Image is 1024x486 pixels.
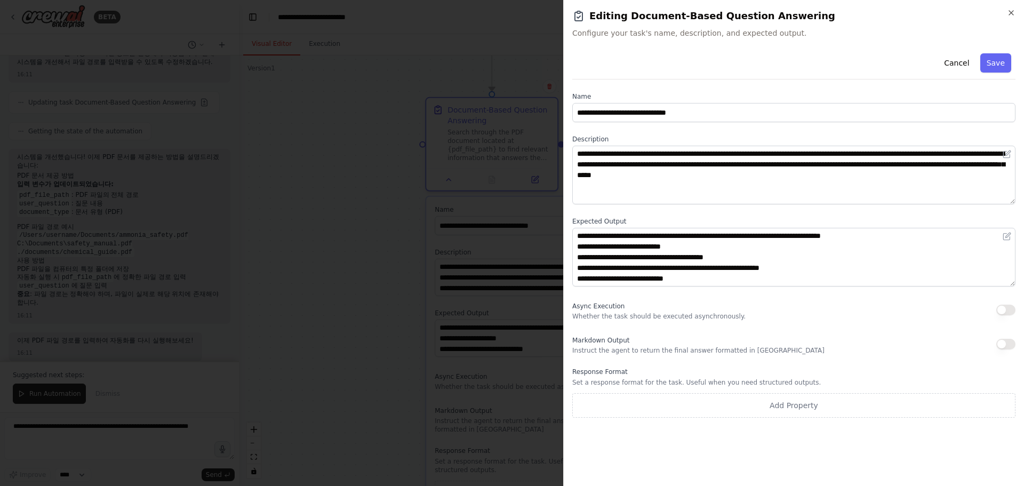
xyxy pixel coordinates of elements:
button: Open in editor [1001,148,1013,161]
button: Open in editor [1001,230,1013,243]
button: Cancel [938,53,975,73]
label: Description [572,135,1015,144]
label: Response Format [572,368,1015,376]
button: Save [980,53,1011,73]
p: Set a response format for the task. Useful when you need structured outputs. [572,378,1015,387]
button: Add Property [572,393,1015,418]
span: Async Execution [572,302,625,310]
label: Expected Output [572,217,1015,226]
h2: Editing Document-Based Question Answering [572,9,1015,23]
p: Instruct the agent to return the final answer formatted in [GEOGRAPHIC_DATA] [572,346,825,355]
span: Markdown Output [572,337,629,344]
span: Configure your task's name, description, and expected output. [572,28,1015,38]
p: Whether the task should be executed asynchronously. [572,312,746,321]
label: Name [572,92,1015,101]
